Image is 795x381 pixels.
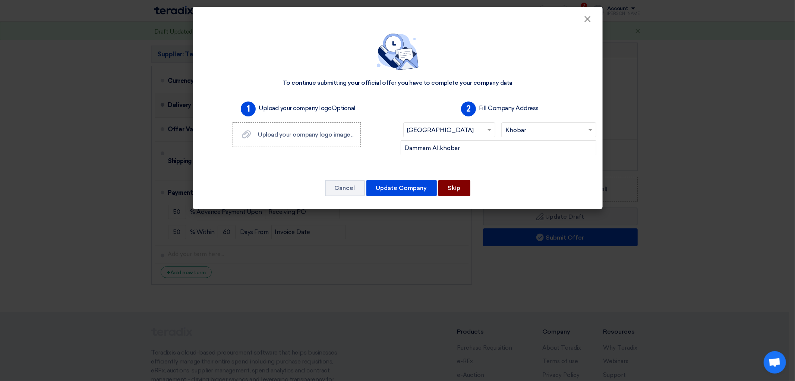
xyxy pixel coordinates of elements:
[401,140,596,155] input: Add company main address
[377,34,419,70] img: empty_state_contact.svg
[578,12,597,27] button: Close
[325,180,365,196] button: Cancel
[332,104,356,112] span: Optional
[259,104,356,113] label: Upload your company logo
[584,13,591,28] span: ×
[438,180,470,196] button: Skip
[241,102,256,116] span: 1
[764,351,786,374] div: Open chat
[479,104,539,113] label: Fill Company Address
[283,79,512,87] div: To continue submitting your official offer you have to complete your company data
[461,102,476,116] span: 2
[258,131,353,138] span: Upload your company logo image...
[366,180,437,196] button: Update Company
